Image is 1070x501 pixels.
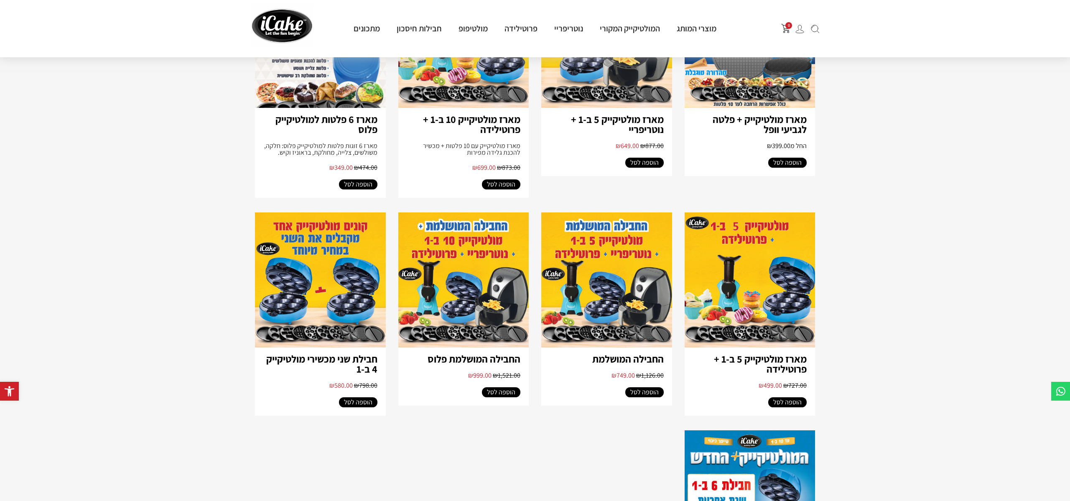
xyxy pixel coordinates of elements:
[636,371,664,380] span: 1,126.00
[472,163,496,172] span: 699.00
[339,179,377,189] a: הוספה לסל
[759,381,764,390] span: ₪
[493,371,520,380] span: 1,521.00
[266,352,377,376] a: חבילת שני מכשירי מולטיקייק 4 ב-1
[354,163,359,172] span: ₪
[354,381,359,390] span: ₪
[329,163,353,172] span: 349.00
[329,381,334,390] span: ₪
[768,158,807,168] a: הוספה לסל
[773,158,802,168] span: הוספה לסל
[616,141,639,150] span: 649.00
[496,23,546,34] a: פרוטילידה
[345,23,388,34] a: מתכונים
[616,141,621,150] span: ₪
[482,387,520,397] a: הוספה לסל
[388,23,450,34] a: חבילות חיסכון
[592,352,664,366] a: החבילה המושלמת
[781,24,790,33] img: shopping-cart.png
[640,141,664,150] span: 877.00
[783,381,807,390] span: 727.00
[329,163,334,172] span: ₪
[468,371,492,380] span: 999.00
[423,112,520,136] a: מארז מולטיקייק 10 ב-1 + פרוטילידה
[785,22,792,29] span: 0
[354,381,377,390] span: 798.00
[668,23,725,34] a: מוצרי המותג
[630,158,659,168] span: הוספה לסל
[640,141,645,150] span: ₪
[759,381,782,390] span: 499.00
[339,397,377,407] a: הוספה לסל
[781,24,790,33] button: פתח עגלת קניות צדדית
[636,371,641,380] span: ₪
[407,143,521,156] div: מארז מולטיקייק עם 10 פלטות + מכשיר להכנת גלידה מפירות
[468,371,473,380] span: ₪
[263,143,377,156] div: מארז 6 זוגות פלטות למולטיקייק פלוס: חלקה, משולשים, צלייה, מחולקת, בראוניז וקיש.
[571,112,664,136] a: מארז מולטיקייק 5 ב-1 + נוטריפריי
[497,163,520,172] span: 873.00
[497,163,502,172] span: ₪
[773,397,802,407] span: הוספה לסל
[329,381,353,390] span: 580.00
[783,381,788,390] span: ₪
[482,179,520,189] a: הוספה לסל
[344,179,372,189] span: הוספה לסל
[487,387,515,397] span: הוספה לסל
[591,23,668,34] a: המולטיקייק המקורי
[428,352,520,366] a: החבילה המושלמת פלוס
[767,141,772,150] span: ₪
[714,352,807,376] a: מארז מולטיקייק 5 ב-1 + פרוטילידה
[630,387,659,397] span: הוספה לסל
[487,179,515,189] span: הוספה לסל
[693,143,807,149] h2: החל מ
[625,387,664,397] a: הוספה לסל
[625,158,664,168] a: הוספה לסל
[493,371,498,380] span: ₪
[611,371,635,380] span: 749.00
[767,141,790,150] span: 399.00
[354,163,377,172] span: 474.00
[344,397,372,407] span: הוספה לסל
[713,112,807,136] a: מארז מולטיקייק + פלטה לגביעי וופל
[450,23,496,34] a: מולטיפופ
[768,397,807,407] a: הוספה לסל
[611,371,617,380] span: ₪
[472,163,477,172] span: ₪
[275,112,377,136] a: מארז 6 פלטות למולטיקייק פלוס
[546,23,591,34] a: נוטריפריי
